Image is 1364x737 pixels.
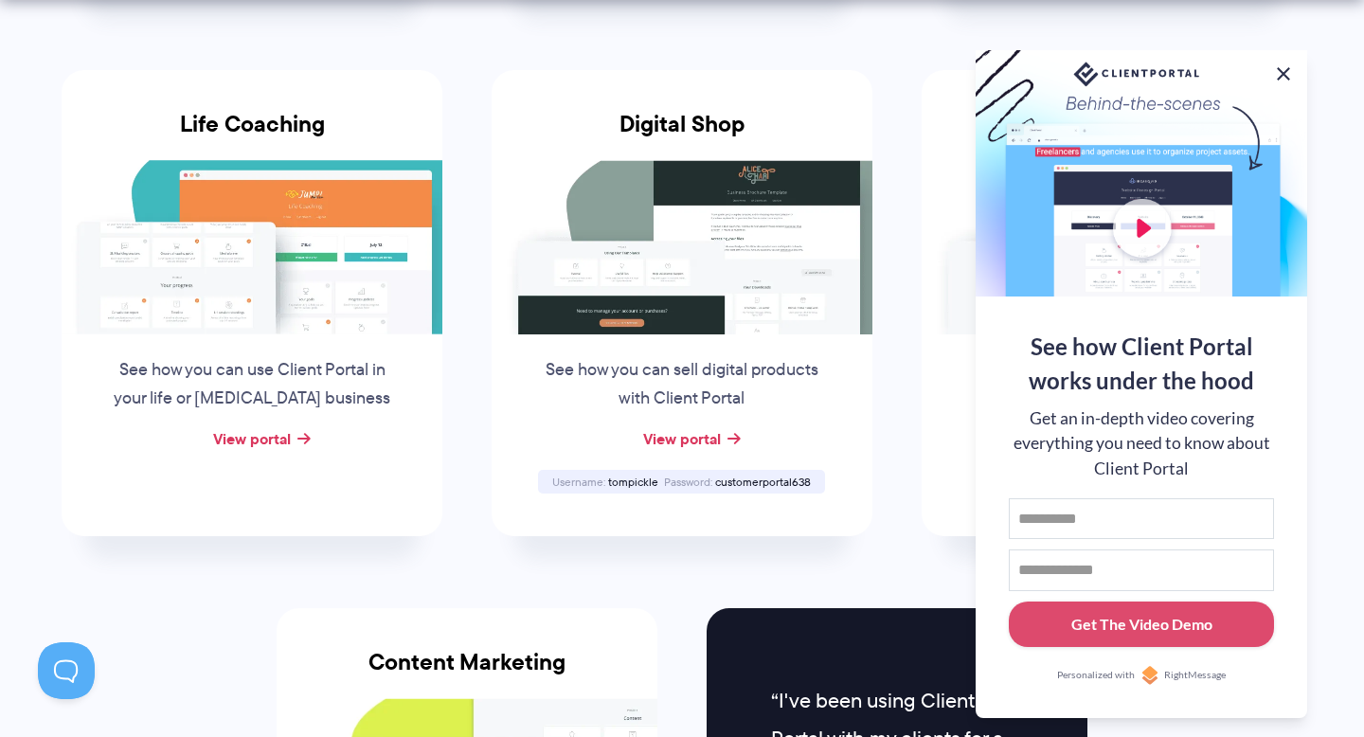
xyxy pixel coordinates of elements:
div: Get an in-depth video covering everything you need to know about Client Portal [1009,406,1274,481]
p: See how you can use Client Portal in your life or [MEDICAL_DATA] business [108,356,396,413]
span: Username [552,474,605,490]
h3: Content Marketing [277,649,657,698]
span: Password [664,474,712,490]
h3: Life Coaching [62,111,442,160]
div: See how Client Portal works under the hood [1009,330,1274,398]
span: tompickle [608,474,658,490]
img: Personalized with RightMessage [1140,666,1159,685]
div: Get The Video Demo [1071,613,1212,636]
h3: Digital Shop [492,111,872,160]
p: See how you can sell digital products with Client Portal [538,356,826,413]
p: Design and sell custom furniture with Client Portal [968,356,1256,413]
a: Personalized withRightMessage [1009,666,1274,685]
span: RightMessage [1164,668,1226,683]
h3: Custom Furniture [922,111,1302,160]
a: View portal [213,427,291,450]
a: View portal [643,427,721,450]
span: customerportal638 [715,474,811,490]
span: Personalized with [1057,668,1135,683]
button: Get The Video Demo [1009,602,1274,648]
iframe: Toggle Customer Support [38,642,95,699]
